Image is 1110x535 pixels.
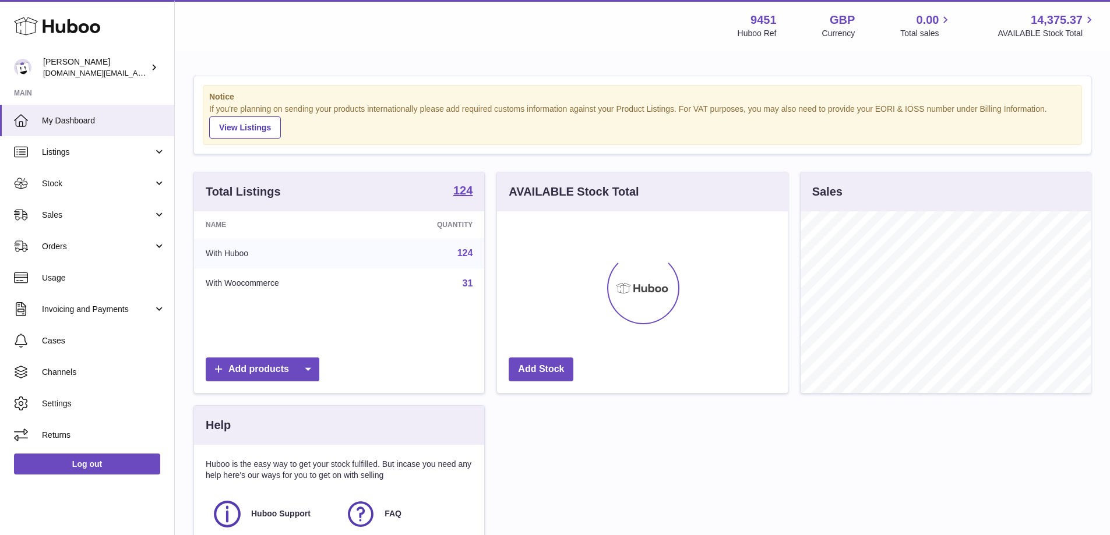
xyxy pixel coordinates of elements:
[194,238,374,268] td: With Huboo
[345,498,467,530] a: FAQ
[900,12,952,39] a: 0.00 Total sales
[42,210,153,221] span: Sales
[206,459,473,481] p: Huboo is the easy way to get your stock fulfilled. But incase you need any help here's our ways f...
[830,12,855,28] strong: GBP
[42,367,165,378] span: Channels
[385,508,401,519] span: FAQ
[42,115,165,126] span: My Dashboard
[42,335,165,346] span: Cases
[251,508,311,519] span: Huboo Support
[42,178,153,189] span: Stock
[212,498,333,530] a: Huboo Support
[209,116,281,139] a: View Listings
[738,28,777,39] div: Huboo Ref
[463,278,473,288] a: 31
[14,453,160,474] a: Log out
[43,56,148,79] div: [PERSON_NAME]
[209,104,1076,139] div: If you're planning on sending your products internationally please add required customs informati...
[42,147,153,158] span: Listings
[509,184,639,200] h3: AVAILABLE Stock Total
[43,68,232,77] span: [DOMAIN_NAME][EMAIL_ADDRESS][DOMAIN_NAME]
[42,398,165,409] span: Settings
[206,357,319,381] a: Add products
[374,211,484,238] th: Quantity
[812,184,843,200] h3: Sales
[509,357,573,381] a: Add Stock
[206,417,231,433] h3: Help
[194,211,374,238] th: Name
[206,184,281,200] h3: Total Listings
[42,430,165,441] span: Returns
[42,241,153,252] span: Orders
[453,185,473,199] a: 124
[209,91,1076,102] strong: Notice
[998,28,1096,39] span: AVAILABLE Stock Total
[42,304,153,315] span: Invoicing and Payments
[750,12,777,28] strong: 9451
[917,12,939,28] span: 0.00
[900,28,952,39] span: Total sales
[453,185,473,196] strong: 124
[14,59,31,76] img: amir.ch@gmail.com
[42,272,165,284] span: Usage
[998,12,1096,39] a: 14,375.37 AVAILABLE Stock Total
[822,28,855,39] div: Currency
[194,268,374,299] td: With Woocommerce
[457,248,473,258] a: 124
[1031,12,1083,28] span: 14,375.37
